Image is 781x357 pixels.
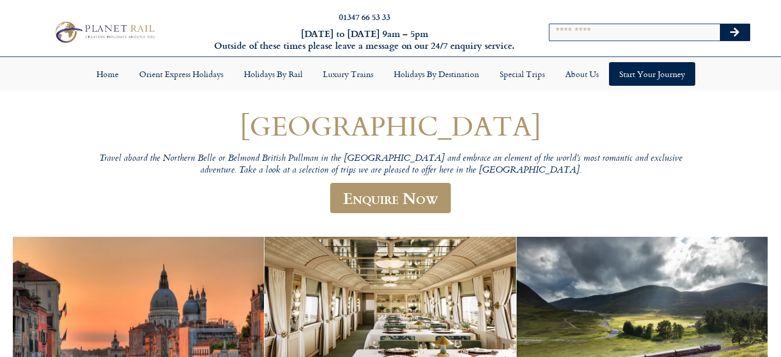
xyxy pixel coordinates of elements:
a: Holidays by Rail [234,62,313,86]
h6: [DATE] to [DATE] 9am – 5pm Outside of these times please leave a message on our 24/7 enquiry serv... [211,28,518,52]
a: Special Trips [489,62,555,86]
img: Planet Rail Train Holidays Logo [51,19,158,45]
button: Search [720,24,750,41]
p: Travel aboard the Northern Belle or Belmond British Pullman in the [GEOGRAPHIC_DATA] and embrace ... [83,153,699,177]
a: Orient Express Holidays [129,62,234,86]
a: Holidays by Destination [384,62,489,86]
a: Enquire Now [330,183,451,213]
a: 01347 66 53 33 [339,11,390,23]
a: Start your Journey [609,62,695,86]
a: About Us [555,62,609,86]
h1: [GEOGRAPHIC_DATA] [83,110,699,141]
a: Luxury Trains [313,62,384,86]
a: Home [86,62,129,86]
nav: Menu [5,62,776,86]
